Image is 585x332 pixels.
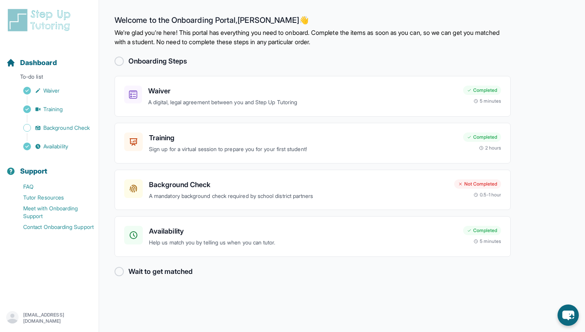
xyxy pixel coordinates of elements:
a: Training [6,104,99,115]
div: 5 minutes [474,98,501,104]
h2: Onboarding Steps [128,56,187,67]
img: logo [6,8,75,33]
button: chat-button [558,304,579,326]
a: Dashboard [6,57,57,68]
a: Availability [6,141,99,152]
h3: Training [149,132,457,143]
span: Background Check [43,124,90,132]
p: A mandatory background check required by school district partners [149,192,448,201]
a: TrainingSign up for a virtual session to prepare you for your first student!Completed2 hours [115,123,511,163]
div: Completed [463,226,501,235]
div: Completed [463,86,501,95]
p: Help us match you by telling us when you can tutor. [149,238,457,247]
h3: Background Check [149,179,448,190]
p: [EMAIL_ADDRESS][DOMAIN_NAME] [23,312,92,324]
div: Completed [463,132,501,142]
div: 2 hours [479,145,501,151]
button: Support [3,153,96,180]
a: FAQ [6,181,99,192]
div: Not Completed [454,179,501,189]
a: Background CheckA mandatory background check required by school district partnersNot Completed0.5... [115,170,511,210]
a: Tutor Resources [6,192,99,203]
div: 0.5-1 hour [474,192,501,198]
a: Contact Onboarding Support [6,222,99,232]
a: Waiver [6,85,99,96]
button: [EMAIL_ADDRESS][DOMAIN_NAME] [6,311,92,325]
span: Training [43,105,63,113]
p: We're glad you're here! This portal has everything you need to onboard. Complete the items as soo... [115,28,511,46]
p: To-do list [3,73,96,84]
div: 5 minutes [474,238,501,244]
h2: Welcome to the Onboarding Portal, [PERSON_NAME] 👋 [115,15,511,28]
a: WaiverA digital, legal agreement between you and Step Up TutoringCompleted5 minutes [115,76,511,117]
span: Waiver [43,87,60,95]
h2: Wait to get matched [128,266,193,277]
a: AvailabilityHelp us match you by telling us when you can tutor.Completed5 minutes [115,216,511,257]
h3: Waiver [148,86,457,96]
h3: Availability [149,226,457,237]
button: Dashboard [3,45,96,71]
span: Support [20,166,48,177]
p: Sign up for a virtual session to prepare you for your first student! [149,145,457,154]
span: Dashboard [20,57,57,68]
span: Availability [43,143,68,150]
p: A digital, legal agreement between you and Step Up Tutoring [148,98,457,107]
a: Meet with Onboarding Support [6,203,99,222]
a: Background Check [6,122,99,133]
